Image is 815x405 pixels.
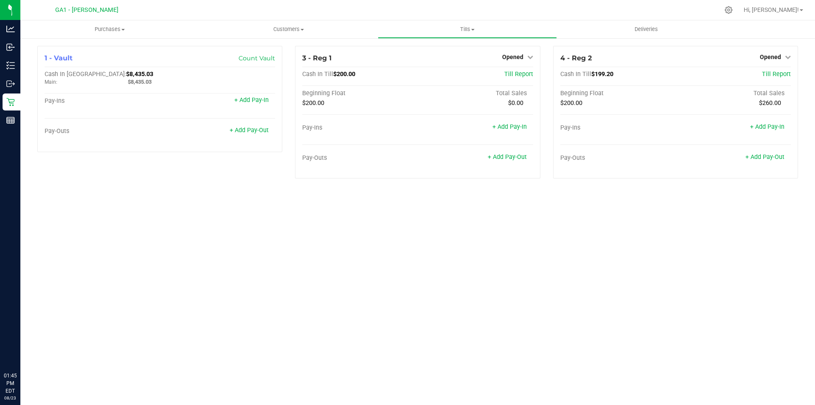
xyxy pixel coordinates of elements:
div: Pay-Outs [45,127,160,135]
a: + Add Pay-In [750,123,784,130]
div: Manage settings [723,6,734,14]
iframe: Resource center unread badge [25,336,35,346]
a: + Add Pay-Out [230,127,269,134]
span: Customers [200,25,377,33]
span: $0.00 [508,99,523,107]
div: Beginning Float [302,90,418,97]
a: + Add Pay-In [234,96,269,104]
span: GA1 - [PERSON_NAME] [55,6,118,14]
span: $260.00 [759,99,781,107]
div: Total Sales [675,90,791,97]
span: Purchases [20,25,199,33]
span: Opened [760,54,781,60]
iframe: Resource center [8,337,34,363]
span: $200.00 [560,99,582,107]
div: Beginning Float [560,90,676,97]
inline-svg: Reports [6,116,15,125]
a: Tills [378,20,556,38]
a: Purchases [20,20,199,38]
div: Pay-Ins [560,124,676,132]
a: + Add Pay-Out [745,153,784,161]
span: $199.20 [591,71,613,78]
span: $8,435.03 [126,71,153,78]
inline-svg: Retail [6,98,15,106]
inline-svg: Inventory [6,61,15,70]
inline-svg: Analytics [6,25,15,33]
span: Deliveries [623,25,669,33]
a: Count Vault [239,54,275,62]
div: Pay-Ins [45,97,160,105]
span: Cash In Till [302,71,333,78]
span: $200.00 [302,99,324,107]
a: Till Report [504,71,533,78]
span: Tills [378,25,556,33]
inline-svg: Outbound [6,79,15,88]
a: Deliveries [557,20,736,38]
span: 3 - Reg 1 [302,54,332,62]
a: + Add Pay-Out [488,153,527,161]
p: 08/23 [4,395,17,401]
div: Pay-Outs [560,154,676,162]
span: Main: [45,79,57,85]
span: $200.00 [333,71,355,78]
span: Cash In Till [560,71,591,78]
div: Pay-Ins [302,124,418,132]
p: 01:45 PM EDT [4,372,17,395]
span: Cash In [GEOGRAPHIC_DATA]: [45,71,126,78]
div: Pay-Outs [302,154,418,162]
span: Opened [502,54,523,60]
span: 4 - Reg 2 [560,54,592,62]
inline-svg: Inbound [6,43,15,51]
a: Till Report [762,71,791,78]
span: Hi, [PERSON_NAME]! [744,6,799,13]
a: Customers [199,20,378,38]
span: $8,435.03 [128,79,152,85]
a: + Add Pay-In [492,123,527,130]
div: Total Sales [418,90,533,97]
span: 1 - Vault [45,54,73,62]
